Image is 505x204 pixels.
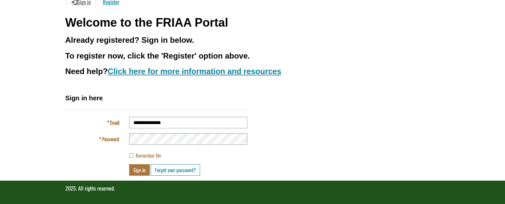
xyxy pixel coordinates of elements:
h1: Welcome to the FRIAA Portal [65,16,440,29]
a: Click here for more information and resources [108,67,281,76]
span: Email [110,119,119,126]
h3: Already registered? Sign in below. [65,36,440,44]
span: Remember Me [136,152,161,159]
span: . All rights reserved. [76,184,115,192]
input: Remember Me [129,153,133,158]
span: Password [102,135,119,142]
h3: To register now, click the 'Register' option above. [65,52,440,60]
button: Sign in [129,164,150,176]
span: Sign in here [65,94,103,102]
a: Forgot your password? [151,164,200,176]
p: 2025 [65,185,440,192]
h3: Need help? [65,67,440,76]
